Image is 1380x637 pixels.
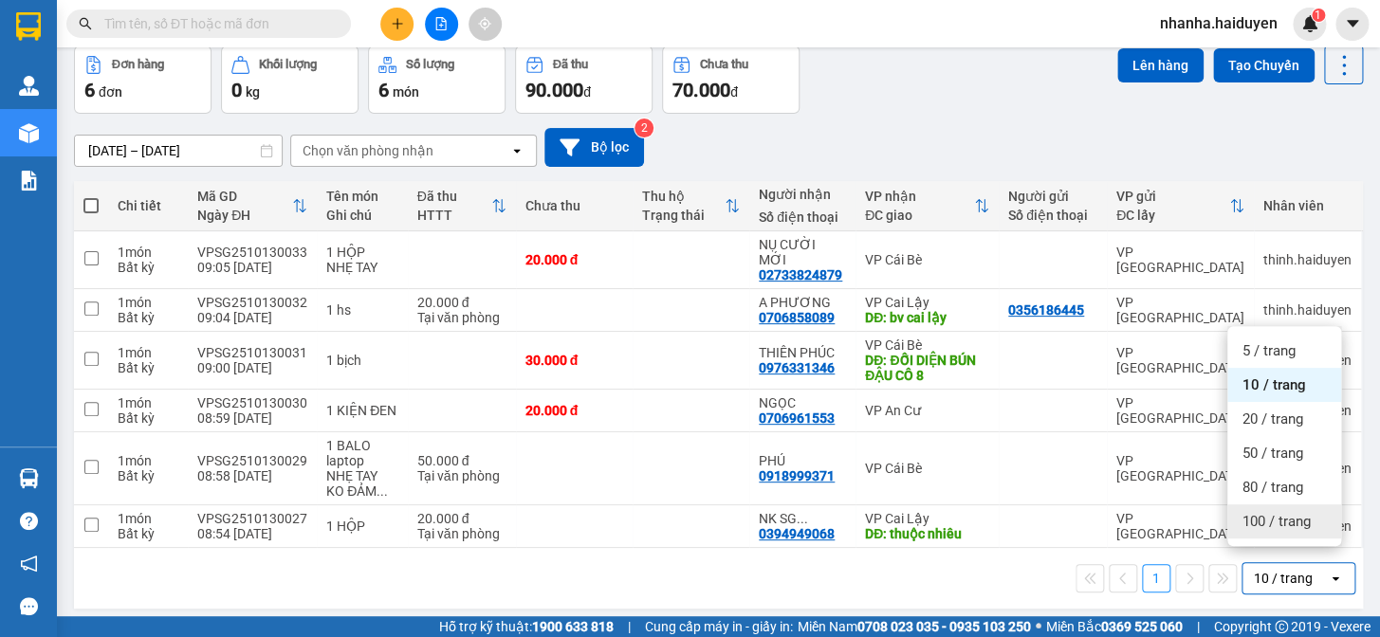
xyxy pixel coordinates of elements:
[1116,345,1244,375] div: VP [GEOGRAPHIC_DATA]
[79,17,92,30] span: search
[1116,208,1229,223] div: ĐC lấy
[525,79,583,101] span: 90.000
[74,45,212,114] button: Đơn hàng6đơn
[417,526,506,541] div: Tại văn phòng
[425,8,458,41] button: file-add
[20,512,38,530] span: question-circle
[118,245,178,260] div: 1 món
[104,13,328,34] input: Tìm tên, số ĐT hoặc mã đơn
[439,616,614,637] span: Hỗ trợ kỹ thuật:
[197,245,307,260] div: VPSG2510130033
[759,410,835,426] div: 0706961553
[118,310,178,325] div: Bất kỳ
[408,181,516,231] th: Toggle SortBy
[197,410,307,426] div: 08:59 [DATE]
[16,12,41,41] img: logo-vxr
[326,245,397,260] div: 1 HỘP
[118,453,178,468] div: 1 món
[759,267,842,282] div: 02733824879
[118,468,178,483] div: Bất kỳ
[1117,48,1204,82] button: Lên hàng
[19,123,39,143] img: warehouse-icon
[1312,9,1325,22] sup: 1
[197,295,307,310] div: VPSG2510130032
[1142,564,1170,592] button: 1
[759,453,846,468] div: PHÚ
[759,209,846,225] div: Số điện thoại
[642,208,725,223] div: Trạng thái
[417,453,506,468] div: 50.000 đ
[75,136,282,166] input: Select a date range.
[406,58,454,71] div: Số lượng
[221,45,359,114] button: Khối lượng0kg
[417,511,506,526] div: 20.000 đ
[118,345,178,360] div: 1 món
[1008,189,1097,204] div: Người gửi
[326,438,397,468] div: 1 BALO laptop
[525,353,623,368] div: 30.000 đ
[326,189,397,204] div: Tên món
[99,84,122,100] span: đơn
[246,84,260,100] span: kg
[635,118,653,137] sup: 2
[1145,11,1293,35] span: nhanha.haiduyen
[19,468,39,488] img: warehouse-icon
[865,353,989,383] div: DĐ: ĐỐI DIỆN BÚN ĐẬU CÔ 8
[1107,181,1254,231] th: Toggle SortBy
[112,58,164,71] div: Đơn hàng
[1213,48,1315,82] button: Tạo Chuyến
[417,189,491,204] div: Đã thu
[118,526,178,541] div: Bất kỳ
[326,353,397,368] div: 1 bịch
[759,395,846,410] div: NGỌC
[19,171,39,191] img: solution-icon
[326,403,397,418] div: 1 KIỆN ĐEN
[1263,198,1352,213] div: Nhân viên
[197,260,307,275] div: 09:05 [DATE]
[368,45,506,114] button: Số lượng6món
[865,189,974,204] div: VP nhận
[1116,189,1229,204] div: VP gửi
[759,187,846,202] div: Người nhận
[759,345,846,360] div: THIÊN PHÚC
[865,252,989,267] div: VP Cái Bè
[1301,15,1318,32] img: icon-new-feature
[326,260,397,275] div: NHẸ TAY
[380,8,414,41] button: plus
[118,360,178,375] div: Bất kỳ
[84,79,95,101] span: 6
[1263,302,1352,318] div: thinh.haiduyen
[1254,569,1313,588] div: 10 / trang
[1008,208,1097,223] div: Số điện thoại
[197,468,307,483] div: 08:58 [DATE]
[259,58,317,71] div: Khối lượng
[1242,409,1303,428] span: 20 / trang
[417,208,491,223] div: HTTT
[865,208,974,223] div: ĐC giao
[1008,302,1084,318] div: 0356186445
[197,511,307,526] div: VPSG2510130027
[865,403,989,418] div: VP An Cư
[197,208,292,223] div: Ngày ĐH
[1315,9,1321,22] span: 1
[118,395,178,410] div: 1 món
[326,208,397,223] div: Ghi chú
[326,519,397,534] div: 1 HỘP
[759,310,835,325] div: 0706858089
[1335,8,1369,41] button: caret-down
[1116,245,1244,275] div: VP [GEOGRAPHIC_DATA]
[865,461,989,476] div: VP Cái Bè
[633,181,749,231] th: Toggle SortBy
[478,17,491,30] span: aim
[1328,571,1343,586] svg: open
[759,526,835,541] div: 0394949068
[393,84,419,100] span: món
[583,84,591,100] span: đ
[797,511,808,526] span: ...
[197,395,307,410] div: VPSG2510130030
[19,76,39,96] img: warehouse-icon
[642,189,725,204] div: Thu hộ
[417,468,506,483] div: Tại văn phòng
[856,181,999,231] th: Toggle SortBy
[672,79,730,101] span: 70.000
